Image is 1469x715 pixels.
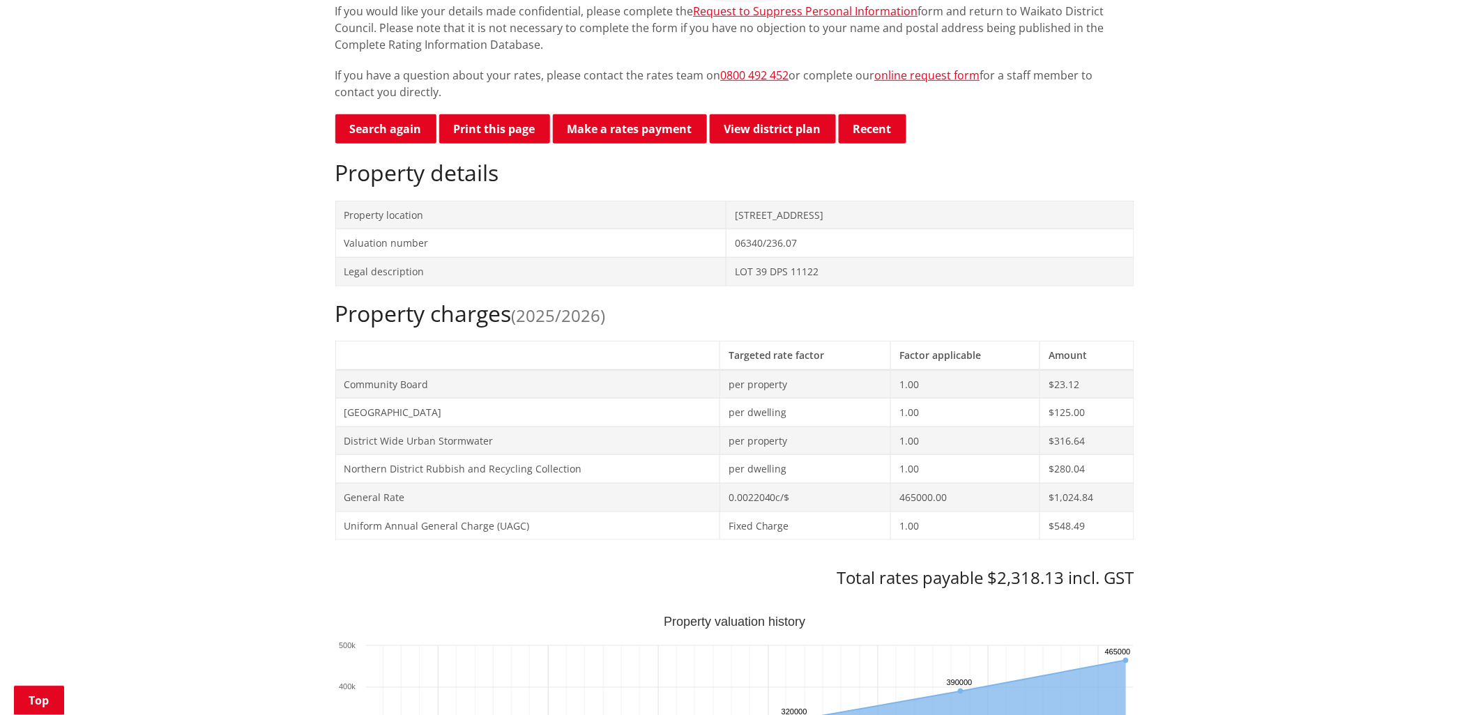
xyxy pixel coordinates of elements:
[720,370,891,399] td: per property
[726,229,1134,258] td: 06340/236.07
[439,114,550,144] button: Print this page
[335,114,436,144] a: Search again
[664,615,805,629] text: Property valuation history
[891,370,1040,399] td: 1.00
[891,483,1040,512] td: 465000.00
[958,689,964,694] path: Wednesday, Jun 30, 12:00, 390,000. Capital Value.
[335,300,1134,327] h2: Property charges
[720,399,891,427] td: per dwelling
[891,512,1040,540] td: 1.00
[335,67,1134,100] p: If you have a question about your rates, please contact the rates team on or complete our for a s...
[335,370,720,399] td: Community Board
[335,426,720,455] td: District Wide Urban Stormwater
[335,483,720,512] td: General Rate
[335,257,726,286] td: Legal description
[1040,370,1134,399] td: $23.12
[1105,648,1131,656] text: 465000
[335,455,720,484] td: Northern District Rubbish and Recycling Collection
[14,686,64,715] a: Top
[553,114,707,144] a: Make a rates payment
[726,201,1134,229] td: [STREET_ADDRESS]
[710,114,836,144] a: View district plan
[335,399,720,427] td: [GEOGRAPHIC_DATA]
[335,568,1134,588] h3: Total rates payable $2,318.13 incl. GST
[694,3,918,19] a: Request to Suppress Personal Information
[720,512,891,540] td: Fixed Charge
[335,201,726,229] td: Property location
[726,257,1134,286] td: LOT 39 DPS 11122
[512,304,606,327] span: (2025/2026)
[721,68,789,83] a: 0800 492 452
[335,512,720,540] td: Uniform Annual General Charge (UAGC)
[1040,426,1134,455] td: $316.64
[891,426,1040,455] td: 1.00
[1040,455,1134,484] td: $280.04
[720,341,891,369] th: Targeted rate factor
[891,399,1040,427] td: 1.00
[891,341,1040,369] th: Factor applicable
[1405,656,1455,707] iframe: Messenger Launcher
[339,642,356,650] text: 500k
[720,455,891,484] td: per dwelling
[875,68,980,83] a: online request form
[335,3,1134,53] p: If you would like your details made confidential, please complete the form and return to Waikato ...
[839,114,906,144] button: Recent
[339,683,356,691] text: 400k
[1123,658,1129,663] path: Sunday, Jun 30, 12:00, 465,000. Capital Value.
[335,160,1134,186] h2: Property details
[947,679,973,687] text: 390000
[720,483,891,512] td: 0.0022040c/$
[1040,512,1134,540] td: $548.49
[1040,341,1134,369] th: Amount
[1040,483,1134,512] td: $1,024.84
[720,426,891,455] td: per property
[1040,399,1134,427] td: $125.00
[891,455,1040,484] td: 1.00
[335,229,726,258] td: Valuation number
